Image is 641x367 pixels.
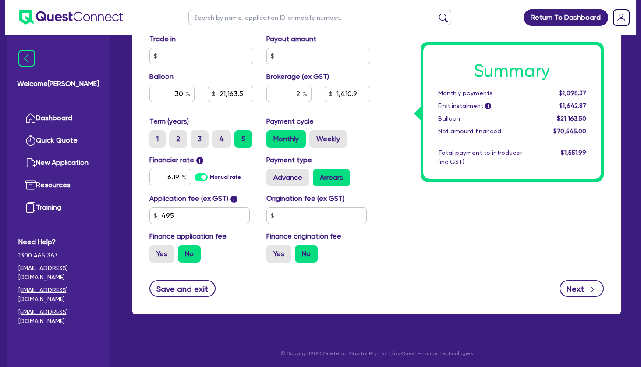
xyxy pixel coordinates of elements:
label: Finance origination fee [266,231,341,242]
a: Training [18,196,98,219]
p: © Copyright 2025 Oneteam Capital Pty Ltd T/as Quest Finance Technologies [126,349,627,357]
span: $1,551.99 [561,149,586,156]
a: Dropdown toggle [610,6,633,29]
input: Search by name, application ID or mobile number... [188,10,451,25]
div: Balloon [432,114,539,123]
button: Save and exit [149,280,216,297]
label: 4 [212,130,231,148]
div: Net amount financed [432,127,539,136]
img: icon-menu-close [18,50,35,67]
label: Balloon [149,71,174,82]
label: Payout amount [266,34,316,44]
a: [EMAIL_ADDRESS][DOMAIN_NAME] [18,264,98,282]
button: Next [560,280,604,297]
span: Need Help? [18,237,98,247]
span: Welcome [PERSON_NAME] [17,78,99,89]
label: Payment cycle [266,116,314,127]
a: New Application [18,152,98,174]
span: i [196,157,203,164]
img: new-application [25,157,36,168]
span: $1,642.87 [559,102,586,109]
a: [EMAIL_ADDRESS][DOMAIN_NAME] [18,307,98,326]
img: resources [25,180,36,190]
h1: Summary [438,61,587,82]
a: Resources [18,174,98,196]
label: 5 [234,130,252,148]
label: Term (years) [149,116,189,127]
label: Manual rate [210,173,241,181]
label: Brokerage (ex GST) [266,71,329,82]
label: 3 [191,130,209,148]
a: Dashboard [18,107,98,129]
a: [EMAIL_ADDRESS][DOMAIN_NAME] [18,285,98,304]
label: Weekly [309,130,347,148]
label: No [295,245,318,263]
label: Payment type [266,155,312,165]
label: Origination fee (ex GST) [266,193,344,204]
a: Quick Quote [18,129,98,152]
span: i [485,103,491,110]
img: training [25,202,36,213]
span: i [230,196,237,203]
div: First instalment [432,101,539,110]
label: Yes [149,245,174,263]
label: 2 [169,130,187,148]
span: $70,545.00 [553,128,586,135]
label: Advance [266,169,309,186]
label: 1 [149,130,166,148]
div: Total payment to introducer (inc GST) [432,148,539,167]
img: quick-quote [25,135,36,146]
label: Yes [266,245,291,263]
label: Finance application fee [149,231,227,242]
span: 1300 465 363 [18,251,98,260]
label: Arrears [313,169,350,186]
label: Trade in [149,34,176,44]
span: $21,163.50 [557,115,586,122]
label: Application fee (ex GST) [149,193,228,204]
img: quest-connect-logo-blue [19,10,123,25]
label: Financier rate [149,155,203,165]
a: Return To Dashboard [524,9,608,26]
span: $1,098.37 [559,89,586,96]
label: No [178,245,201,263]
div: Monthly payments [432,89,539,98]
label: Monthly [266,130,306,148]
